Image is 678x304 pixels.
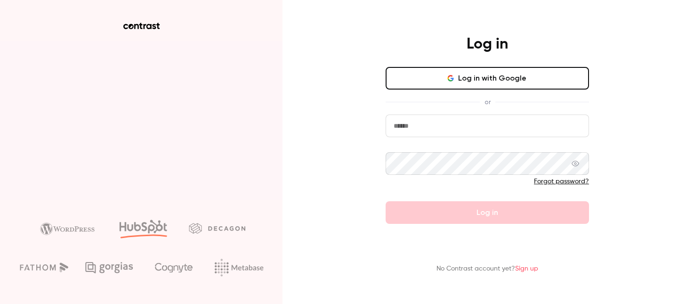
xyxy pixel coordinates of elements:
p: No Contrast account yet? [436,264,538,274]
button: Log in with Google [386,67,589,90]
a: Forgot password? [534,178,589,185]
h4: Log in [467,35,508,54]
a: Sign up [515,265,538,272]
img: decagon [189,223,245,233]
span: or [480,97,495,107]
